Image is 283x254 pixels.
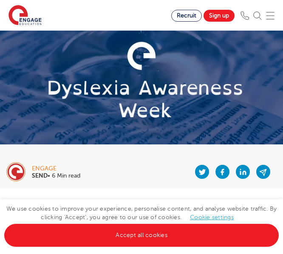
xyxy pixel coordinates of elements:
a: Sign up [204,10,235,22]
a: Cookie settings [190,214,234,220]
img: Engage Education [8,5,42,26]
a: Recruit [171,10,202,22]
img: Search [253,11,262,20]
img: Mobile Menu [266,11,275,20]
a: Accept all cookies [4,224,279,247]
div: engage [32,166,80,172]
b: SEND [32,172,48,179]
span: We use cookies to improve your experience, personalise content, and analyse website traffic. By c... [4,206,279,238]
img: Phone [241,11,249,20]
span: Recruit [177,12,196,19]
p: • 6 Min read [32,173,80,179]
